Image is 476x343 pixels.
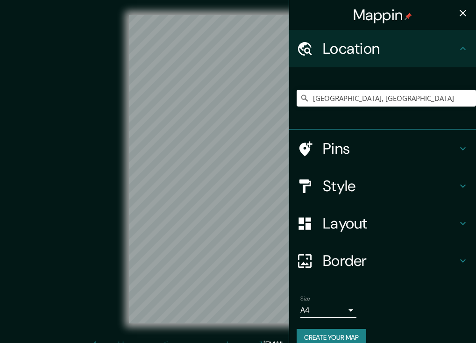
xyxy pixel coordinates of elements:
input: Pick your city or area [297,90,476,107]
div: Location [289,30,476,67]
label: Size [300,295,310,303]
div: Border [289,242,476,279]
h4: Layout [323,214,457,233]
canvas: Map [129,15,347,323]
h4: Pins [323,139,457,158]
div: Pins [289,130,476,167]
div: A4 [300,303,356,318]
div: Layout [289,205,476,242]
h4: Mappin [353,6,412,24]
img: pin-icon.png [405,13,412,20]
div: Style [289,167,476,205]
h4: Border [323,251,457,270]
h4: Style [323,177,457,195]
h4: Location [323,39,457,58]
